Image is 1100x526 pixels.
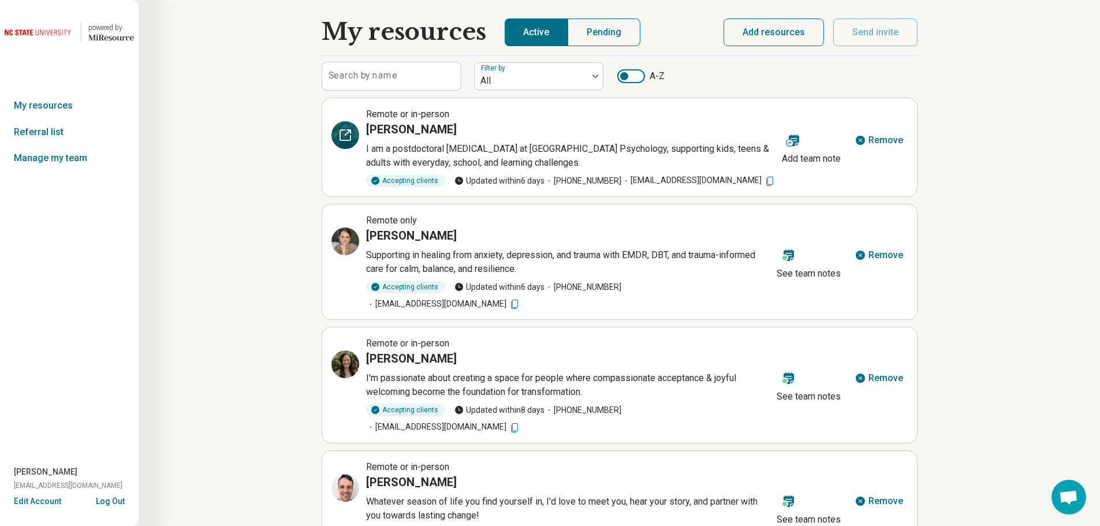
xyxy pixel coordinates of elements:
[366,421,520,433] span: [EMAIL_ADDRESS][DOMAIN_NAME]
[88,23,134,33] div: powered by
[366,121,457,137] h3: [PERSON_NAME]
[366,142,777,170] p: I am a postdoctoral [MEDICAL_DATA] at [GEOGRAPHIC_DATA] Psychology, supporting kids, teens & adul...
[777,126,845,168] button: Add team note
[545,281,621,293] span: [PHONE_NUMBER]
[505,18,568,46] button: Active
[366,338,449,349] span: Remote or in-person
[366,495,772,523] p: Whatever season of life you find yourself in, I'd love to meet you, hear your story, and partner ...
[366,404,445,416] div: Accepting clients
[329,71,397,80] label: Search by name
[850,364,908,392] button: Remove
[850,241,908,269] button: Remove
[454,281,545,293] span: Updated within 6 days
[14,480,122,491] span: [EMAIL_ADDRESS][DOMAIN_NAME]
[14,495,61,508] button: Edit Account
[850,487,908,515] button: Remove
[5,18,134,46] a: North Carolina State University powered by
[322,18,486,46] h1: My resources
[366,461,449,472] span: Remote or in-person
[366,371,772,399] p: I'm passionate about creating a space for people where compassionate acceptance & joyful welcomin...
[454,404,545,416] span: Updated within 8 days
[568,18,640,46] button: Pending
[366,174,445,187] div: Accepting clients
[617,69,665,83] label: A-Z
[772,241,845,283] button: See team notes
[366,474,457,490] h3: [PERSON_NAME]
[14,466,77,478] span: [PERSON_NAME]
[366,281,445,293] div: Accepting clients
[621,174,775,186] span: [EMAIL_ADDRESS][DOMAIN_NAME]
[850,126,908,154] button: Remove
[545,175,621,187] span: [PHONE_NUMBER]
[545,404,621,416] span: [PHONE_NUMBER]
[481,64,508,72] label: Filter by
[366,215,417,226] span: Remote only
[454,175,545,187] span: Updated within 6 days
[5,18,74,46] img: North Carolina State University
[366,298,520,310] span: [EMAIL_ADDRESS][DOMAIN_NAME]
[366,350,457,367] h3: [PERSON_NAME]
[366,227,457,244] h3: [PERSON_NAME]
[1051,480,1086,514] div: Open chat
[772,364,845,406] button: See team notes
[833,18,918,46] button: Send invite
[96,495,125,505] button: Log Out
[366,248,772,276] p: Supporting in healing from anxiety, depression, and trauma with EMDR, DBT, and trauma-informed ca...
[724,18,824,46] button: Add resources
[366,109,449,120] span: Remote or in-person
